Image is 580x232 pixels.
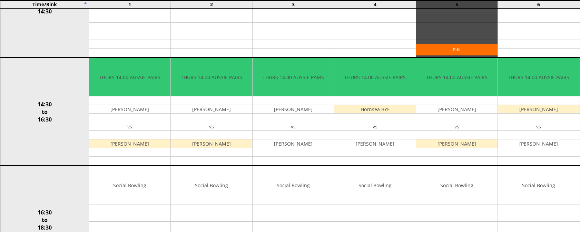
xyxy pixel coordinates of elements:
td: 4 [334,0,416,8]
td: Hornsea BYE [334,105,416,114]
td: 14:30 to 16:30 [0,58,89,166]
td: [PERSON_NAME] [253,105,334,114]
td: 2 [170,0,252,8]
td: [PERSON_NAME] [416,139,498,148]
td: THURS 14.00 AUSSIE PAIRS [171,58,252,96]
td: Social Bowling [89,166,170,204]
td: [PERSON_NAME] [498,105,579,114]
td: vs [171,122,252,131]
td: vs [416,122,498,131]
td: Social Bowling [334,166,416,204]
td: vs [253,122,334,131]
td: [PERSON_NAME] [171,105,252,114]
td: [PERSON_NAME] [89,139,170,148]
td: 1 [89,0,170,8]
a: Edit [416,44,498,55]
td: THURS 14.00 AUSSIE PAIRS [498,58,579,96]
td: Social Bowling [171,166,252,204]
td: THURS 14.00 AUSSIE PAIRS [253,58,334,96]
td: 3 [252,0,334,8]
td: Social Bowling [253,166,334,204]
td: Social Bowling [498,166,579,204]
td: THURS 14.00 AUSSIE PAIRS [334,58,416,96]
td: [PERSON_NAME] [334,139,416,148]
td: [PERSON_NAME] [416,105,498,114]
td: Time/Rink [0,0,89,8]
td: THURS 14.00 AUSSIE PAIRS [89,58,170,96]
td: vs [89,122,170,131]
td: Social Bowling [416,166,498,204]
td: vs [498,122,579,131]
td: [PERSON_NAME] [498,139,579,148]
td: [PERSON_NAME] [171,139,252,148]
td: vs [334,122,416,131]
td: [PERSON_NAME] [89,105,170,114]
td: THURS 14.00 AUSSIE PAIRS [416,58,498,96]
td: 6 [498,0,580,8]
td: [PERSON_NAME] [253,139,334,148]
